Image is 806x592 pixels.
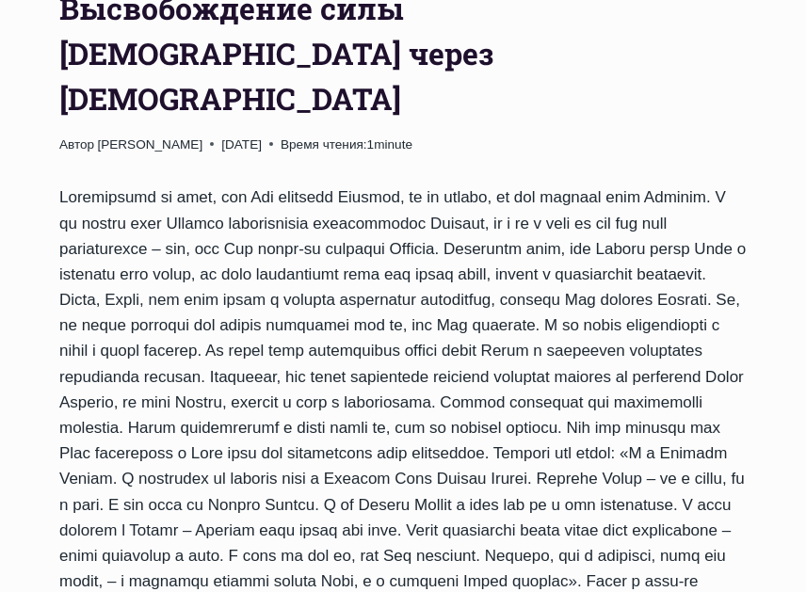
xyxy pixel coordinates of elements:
span: 1 [281,135,412,155]
a: [PERSON_NAME] [97,137,202,152]
time: [DATE] [221,135,262,155]
span: Автор [59,135,94,155]
span: Время чтения: [281,137,367,152]
span: minute [374,137,412,152]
